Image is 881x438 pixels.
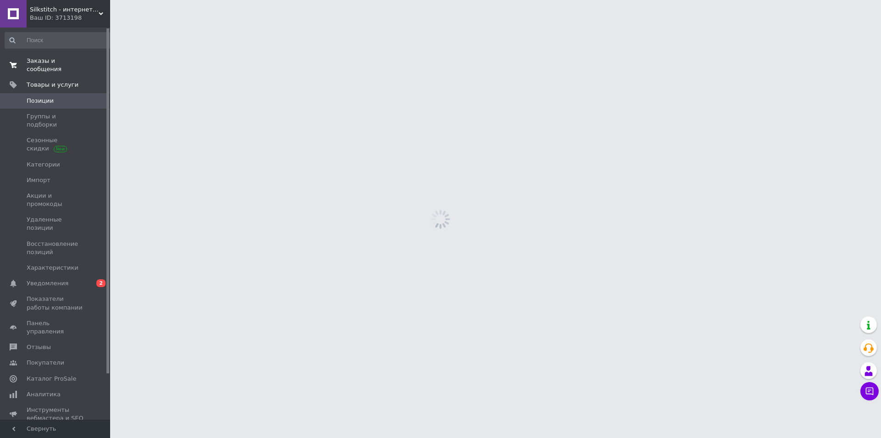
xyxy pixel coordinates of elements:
span: Каталог ProSale [27,375,76,383]
span: Сезонные скидки [27,136,85,153]
span: Отзывы [27,343,51,351]
span: Удаленные позиции [27,216,85,232]
span: 2 [96,279,106,287]
span: Товары и услуги [27,81,78,89]
span: Группы и подборки [27,112,85,129]
input: Поиск [5,32,113,49]
span: Инструменты вебмастера и SEO [27,406,85,422]
span: Аналитика [27,390,61,399]
span: Уведомления [27,279,68,288]
span: Импорт [27,176,50,184]
button: Чат с покупателем [860,382,879,400]
span: Характеристики [27,264,78,272]
div: Ваш ID: 3713198 [30,14,110,22]
span: Показатели работы компании [27,295,85,311]
span: Покупатели [27,359,64,367]
span: Акции и промокоды [27,192,85,208]
span: Заказы и сообщения [27,57,85,73]
span: Восстановление позиций [27,240,85,256]
span: Позиции [27,97,54,105]
span: Категории [27,161,60,169]
span: Панель управления [27,319,85,336]
span: Silkstitch - интернет-магазин свадбеной фурнитуры и тканей [30,6,99,14]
